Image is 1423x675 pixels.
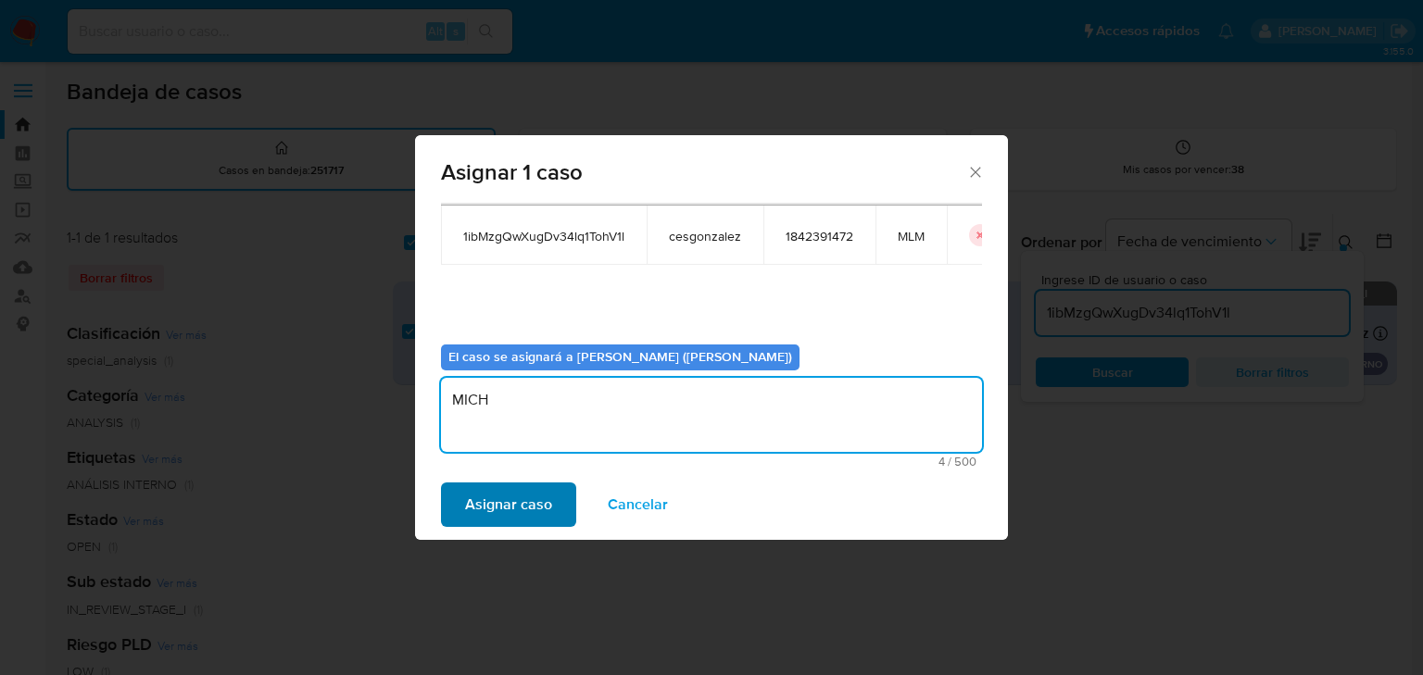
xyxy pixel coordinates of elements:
[584,482,692,527] button: Cancelar
[441,378,982,452] textarea: MICH
[463,228,624,244] span: 1ibMzgQwXugDv34lq1TohV1l
[786,228,853,244] span: 1842391472
[415,135,1008,540] div: assign-modal
[441,482,576,527] button: Asignar caso
[966,163,983,180] button: Cerrar ventana
[447,456,976,468] span: Máximo 500 caracteres
[465,484,552,525] span: Asignar caso
[969,224,991,246] button: icon-button
[441,161,966,183] span: Asignar 1 caso
[448,347,792,366] b: El caso se asignará a [PERSON_NAME] ([PERSON_NAME])
[669,228,741,244] span: cesgonzalez
[898,228,925,244] span: MLM
[608,484,668,525] span: Cancelar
